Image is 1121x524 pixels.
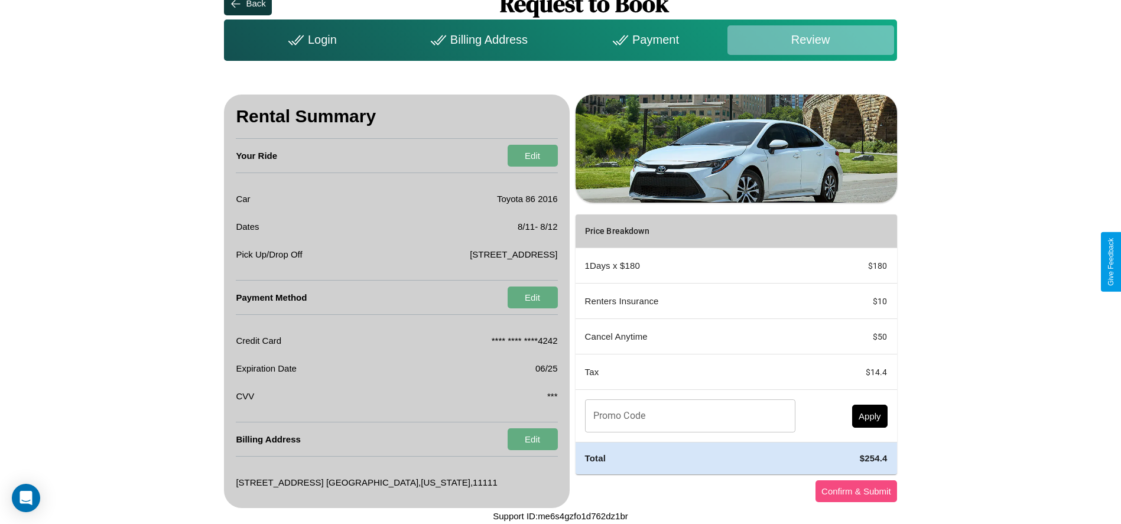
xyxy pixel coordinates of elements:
p: Credit Card [236,333,281,349]
p: Renters Insurance [585,293,795,309]
button: Confirm & Submit [815,480,897,502]
p: Cancel Anytime [585,328,795,344]
p: 1 Days x $ 180 [585,258,795,274]
table: simple table [576,214,897,474]
div: Login [227,25,394,55]
button: Apply [852,405,888,428]
p: Toyota 86 2016 [497,191,558,207]
p: Dates [236,219,259,235]
p: CVV [236,388,254,404]
td: $ 50 [805,319,897,354]
div: Give Feedback [1107,238,1115,286]
h4: Total [585,452,795,464]
p: Pick Up/Drop Off [236,246,302,262]
p: Support ID: me6s4gzfo1d762dz1br [493,508,628,524]
div: Payment [560,25,727,55]
h3: Rental Summary [236,95,557,139]
p: Expiration Date [236,360,297,376]
h4: Your Ride [236,139,277,173]
h4: Payment Method [236,281,307,314]
td: $ 14.4 [805,354,897,390]
th: Price Breakdown [576,214,805,248]
p: 8 / 11 - 8 / 12 [518,219,558,235]
p: Car [236,191,250,207]
button: Edit [508,145,558,167]
td: $ 180 [805,248,897,284]
p: 06/25 [535,360,558,376]
button: Edit [508,428,558,450]
p: [STREET_ADDRESS] [470,246,557,262]
h4: Billing Address [236,422,300,456]
div: Open Intercom Messenger [12,484,40,512]
p: Tax [585,364,795,380]
h4: $ 254.4 [814,452,888,464]
div: Billing Address [394,25,560,55]
p: [STREET_ADDRESS] [GEOGRAPHIC_DATA] , [US_STATE] , 11111 [236,474,497,490]
td: $ 10 [805,284,897,319]
button: Edit [508,287,558,308]
div: Review [727,25,894,55]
